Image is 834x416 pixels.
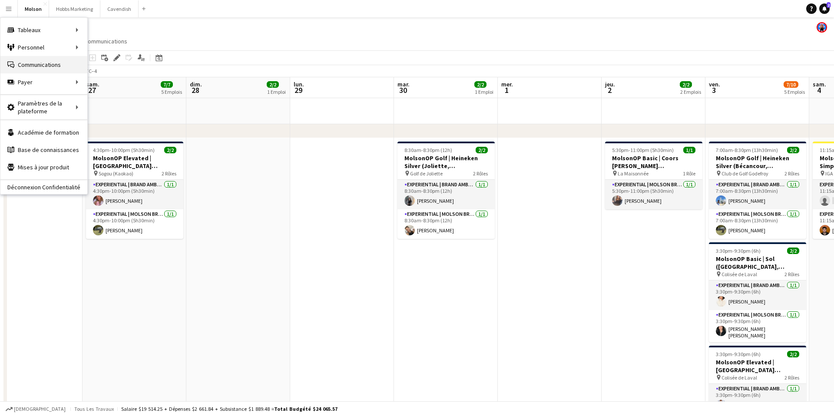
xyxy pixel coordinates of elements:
[0,184,41,191] a: Déconnexion
[397,142,495,239] app-job-card: 8:30am-8:30pm (12h)2/2MolsonOP Golf | Heineken Silver (Joliette, [GEOGRAPHIC_DATA]) Golf de Jolie...
[81,36,131,47] a: Communications
[18,0,49,17] button: Molson
[709,310,806,342] app-card-role: Experiential | Molson Brand Specialist1/13:30pm-9:30pm (6h)[PERSON_NAME] [PERSON_NAME]
[397,209,495,239] app-card-role: Experiential | Molson Brand Specialist1/18:30am-8:30pm (12h)[PERSON_NAME]
[709,281,806,310] app-card-role: Experiential | Brand Ambassador1/13:30pm-9:30pm (6h)[PERSON_NAME]
[605,154,702,170] h3: MolsonOP Basic | Coors [PERSON_NAME] ([GEOGRAPHIC_DATA], [GEOGRAPHIC_DATA])
[784,81,798,88] span: 7/10
[784,271,799,277] span: 2 Rôles
[819,3,830,14] a: 2
[680,81,692,88] span: 2/2
[189,85,202,95] span: 28
[0,99,87,116] div: Paramètres de la plateforme
[605,142,702,209] app-job-card: 5:30pm-11:00pm (5h30min)1/1MolsonOP Basic | Coors [PERSON_NAME] ([GEOGRAPHIC_DATA], [GEOGRAPHIC_D...
[476,147,488,153] span: 2/2
[473,170,488,177] span: 2 Rôles
[404,147,452,153] span: 8:30am-8:30pm (12h)
[784,170,799,177] span: 2 Rôles
[605,80,615,88] span: jeu.
[74,406,114,412] span: Tous les travaux
[85,85,99,95] span: 27
[0,158,87,176] a: Mises à jour produit
[267,89,286,95] div: 1 Emploi
[93,147,155,153] span: 4:30pm-10:00pm (5h30min)
[784,374,799,381] span: 2 Rôles
[709,180,806,209] app-card-role: Experiential | Brand Ambassador1/17:00am-8:30pm (13h30min)[PERSON_NAME]
[784,89,805,95] div: 5 Emplois
[709,154,806,170] h3: MolsonOP Golf | Heineken Silver (Bécancour, [GEOGRAPHIC_DATA])
[787,248,799,254] span: 2/2
[100,0,139,17] button: Cavendish
[274,406,338,412] span: Total Budgété $24 065.57
[190,80,202,88] span: dim.
[397,154,495,170] h3: MolsonOP Golf | Heineken Silver (Joliette, [GEOGRAPHIC_DATA])
[474,81,486,88] span: 2/2
[294,80,304,88] span: lun.
[604,85,615,95] span: 2
[721,374,757,381] span: Colisée de Laval
[396,85,410,95] span: 30
[605,180,702,209] app-card-role: Experiential | Molson Brand Specialist1/15:30pm-11:00pm (5h30min)[PERSON_NAME]
[86,154,183,170] h3: MolsonOP Elevated | [GEOGRAPHIC_DATA] ([GEOGRAPHIC_DATA], [GEOGRAPHIC_DATA])
[84,37,127,45] span: Communications
[683,170,695,177] span: 1 Rôle
[500,85,513,95] span: 1
[612,147,674,153] span: 5:30pm-11:00pm (5h30min)
[708,85,720,95] span: 3
[716,351,761,357] span: 3:30pm-9:30pm (6h)
[292,85,304,95] span: 29
[787,351,799,357] span: 2/2
[86,180,183,209] app-card-role: Experiential | Brand Ambassador1/14:30pm-10:00pm (5h30min)[PERSON_NAME]
[618,170,649,177] span: La Maisonnée
[86,142,183,239] app-job-card: 4:30pm-10:00pm (5h30min)2/2MolsonOP Elevated | [GEOGRAPHIC_DATA] ([GEOGRAPHIC_DATA], [GEOGRAPHIC_...
[817,22,827,33] app-user-avatar: Lysandre Dorval
[410,170,443,177] span: Golf de Joliette
[161,89,182,95] div: 5 Emplois
[709,142,806,239] app-job-card: 7:00am-8:30pm (13h30min)2/2MolsonOP Golf | Heineken Silver (Bécancour, [GEOGRAPHIC_DATA]) Club de...
[721,271,757,277] span: Colisée de Laval
[49,0,100,17] button: Hobbs Marketing
[86,80,99,88] span: sam.
[0,39,87,56] div: Personnel
[164,147,176,153] span: 2/2
[709,242,806,342] app-job-card: 3:30pm-9:30pm (6h)2/2MolsonOP Basic | Sol ([GEOGRAPHIC_DATA], [GEOGRAPHIC_DATA]) Colisée de Laval...
[709,80,720,88] span: ven.
[0,124,87,141] a: Académie de formation
[475,89,493,95] div: 1 Emploi
[86,209,183,239] app-card-role: Experiential | Molson Brand Specialist1/14:30pm-10:00pm (5h30min)[PERSON_NAME]
[709,255,806,271] h3: MolsonOP Basic | Sol ([GEOGRAPHIC_DATA], [GEOGRAPHIC_DATA])
[811,85,826,95] span: 4
[0,21,87,39] div: Tableaux
[4,404,67,414] button: [DEMOGRAPHIC_DATA]
[397,180,495,209] app-card-role: Experiential | Brand Ambassador1/18:30am-8:30pm (12h)[PERSON_NAME]
[121,406,338,412] div: Salaire $19 514.25 + Dépenses $2 661.84 + Subsistance $1 889.48 =
[709,358,806,374] h3: MolsonOP Elevated | [GEOGRAPHIC_DATA] ([GEOGRAPHIC_DATA], [GEOGRAPHIC_DATA])
[709,384,806,416] app-card-role: Experiential | Brand Ambassador1/13:30pm-9:30pm (6h)[DEMOGRAPHIC_DATA][PERSON_NAME]
[42,184,87,191] a: Confidentialité
[716,248,761,254] span: 3:30pm-9:30pm (6h)
[683,147,695,153] span: 1/1
[716,147,778,153] span: 7:00am-8:30pm (13h30min)
[709,209,806,239] app-card-role: Experiential | Molson Brand Specialist1/17:00am-8:30pm (13h30min)[PERSON_NAME]
[813,80,826,88] span: sam.
[501,80,513,88] span: mer.
[14,406,66,412] span: [DEMOGRAPHIC_DATA]
[0,141,87,158] a: Base de connaissances
[721,170,768,177] span: Club de Golf Godefroy
[787,147,799,153] span: 2/2
[267,81,279,88] span: 2/2
[827,2,831,8] span: 2
[161,81,173,88] span: 7/7
[680,89,701,95] div: 2 Emplois
[99,170,133,177] span: Sogou (Kaokao)
[82,68,97,74] div: UTC−4
[0,73,87,91] div: Payer
[397,80,410,88] span: mar.
[0,56,87,73] a: Communications
[162,170,176,177] span: 2 Rôles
